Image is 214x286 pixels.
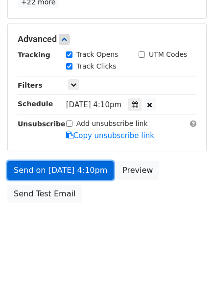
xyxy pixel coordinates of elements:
[18,51,50,59] strong: Tracking
[165,239,214,286] iframe: Chat Widget
[18,81,43,89] strong: Filters
[76,61,117,71] label: Track Clicks
[18,120,66,128] strong: Unsubscribe
[7,185,82,203] a: Send Test Email
[76,119,148,129] label: Add unsubscribe link
[18,100,53,108] strong: Schedule
[66,131,154,140] a: Copy unsubscribe link
[116,161,159,180] a: Preview
[18,34,196,45] h5: Advanced
[66,100,121,109] span: [DATE] 4:10pm
[149,49,187,60] label: UTM Codes
[76,49,119,60] label: Track Opens
[7,161,114,180] a: Send on [DATE] 4:10pm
